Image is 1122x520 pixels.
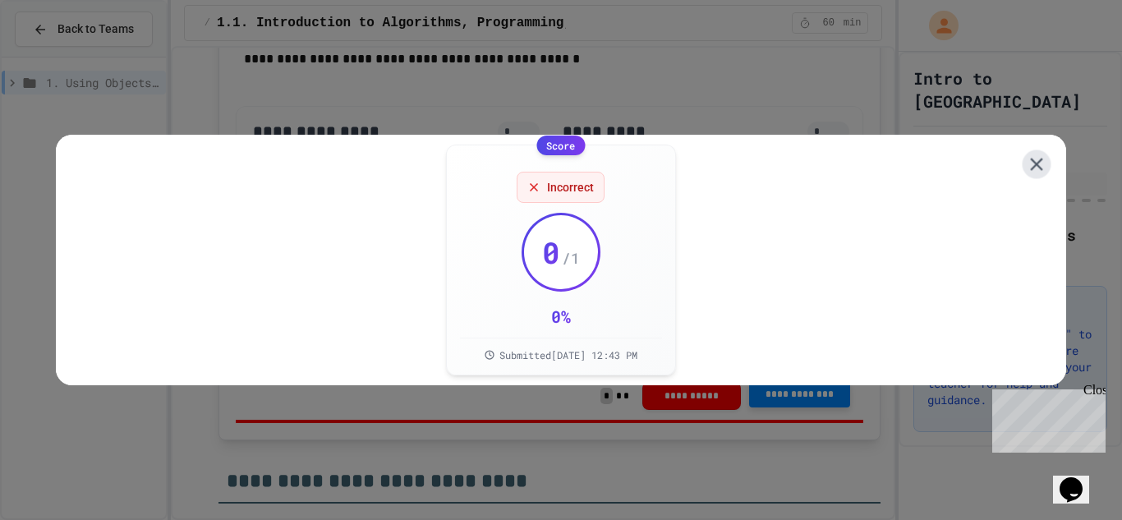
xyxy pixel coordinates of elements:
[1053,454,1106,504] iframe: chat widget
[551,305,571,328] div: 0 %
[986,383,1106,453] iframe: chat widget
[7,7,113,104] div: Chat with us now!Close
[547,179,594,196] span: Incorrect
[542,236,560,269] span: 0
[536,136,585,155] div: Score
[562,246,580,269] span: / 1
[499,348,637,361] span: Submitted [DATE] 12:43 PM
